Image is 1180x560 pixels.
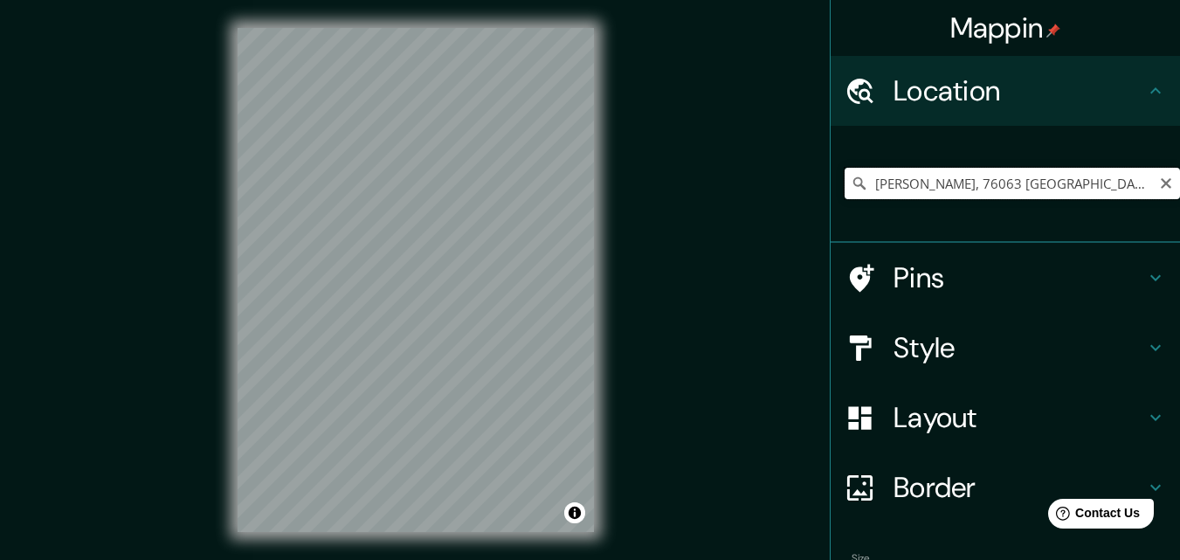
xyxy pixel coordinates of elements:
[1025,492,1161,541] iframe: Help widget launcher
[831,56,1180,126] div: Location
[894,73,1145,108] h4: Location
[1046,24,1060,38] img: pin-icon.png
[831,243,1180,313] div: Pins
[894,400,1145,435] h4: Layout
[894,470,1145,505] h4: Border
[831,383,1180,453] div: Layout
[894,260,1145,295] h4: Pins
[950,10,1061,45] h4: Mappin
[831,313,1180,383] div: Style
[238,28,594,532] canvas: Map
[831,453,1180,522] div: Border
[1159,174,1173,190] button: Clear
[845,168,1180,199] input: Pick your city or area
[564,502,585,523] button: Toggle attribution
[894,330,1145,365] h4: Style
